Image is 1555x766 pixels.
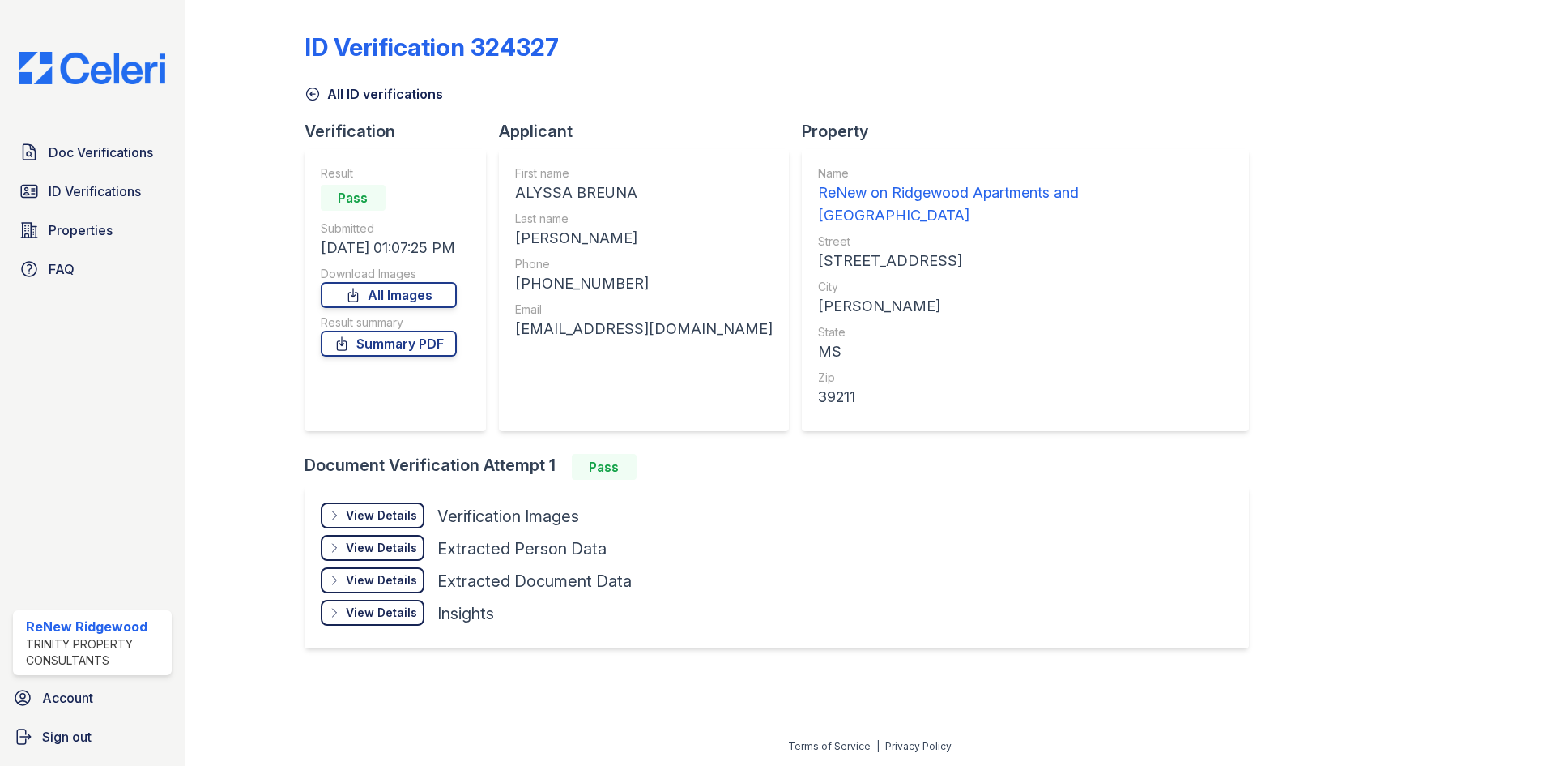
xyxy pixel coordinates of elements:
[346,605,417,621] div: View Details
[437,537,607,560] div: Extracted Person Data
[515,272,773,295] div: [PHONE_NUMBER]
[13,175,172,208] a: ID Verifications
[42,688,93,708] span: Account
[515,211,773,227] div: Last name
[437,505,579,528] div: Verification Images
[818,250,1233,272] div: [STREET_ADDRESS]
[876,740,880,752] div: |
[6,682,178,714] a: Account
[818,386,1233,409] div: 39211
[13,253,172,285] a: FAQ
[26,636,165,669] div: Trinity Property Consultants
[13,136,172,169] a: Doc Verifications
[818,340,1233,363] div: MS
[346,507,417,524] div: View Details
[802,120,1262,143] div: Property
[305,32,559,62] div: ID Verification 324327
[321,315,457,331] div: Result summary
[49,143,153,162] span: Doc Verifications
[321,266,457,282] div: Download Images
[818,233,1233,250] div: Street
[437,602,494,625] div: Insights
[321,237,457,259] div: [DATE] 01:07:25 PM
[49,182,141,201] span: ID Verifications
[885,740,952,752] a: Privacy Policy
[6,52,178,84] img: CE_Logo_Blue-a8612792a0a2168367f1c8372b55b34899dd931a85d93a1a3d3e32e68fde9ad4.png
[515,318,773,340] div: [EMAIL_ADDRESS][DOMAIN_NAME]
[346,540,417,556] div: View Details
[818,165,1233,182] div: Name
[321,331,457,357] a: Summary PDF
[818,370,1233,386] div: Zip
[818,279,1233,295] div: City
[818,165,1233,227] a: Name ReNew on Ridgewood Apartments and [GEOGRAPHIC_DATA]
[26,617,165,636] div: ReNew Ridgewood
[499,120,802,143] div: Applicant
[6,721,178,753] a: Sign out
[818,182,1233,227] div: ReNew on Ridgewood Apartments and [GEOGRAPHIC_DATA]
[788,740,871,752] a: Terms of Service
[49,220,113,240] span: Properties
[515,227,773,250] div: [PERSON_NAME]
[321,220,457,237] div: Submitted
[437,570,632,593] div: Extracted Document Data
[515,256,773,272] div: Phone
[305,84,443,104] a: All ID verifications
[1487,701,1539,750] iframe: chat widget
[515,165,773,182] div: First name
[13,214,172,246] a: Properties
[321,165,457,182] div: Result
[42,727,92,747] span: Sign out
[515,182,773,204] div: ALYSSA BREUNA
[305,120,499,143] div: Verification
[818,324,1233,340] div: State
[515,302,773,318] div: Email
[49,259,75,279] span: FAQ
[305,454,1262,480] div: Document Verification Attempt 1
[818,295,1233,318] div: [PERSON_NAME]
[572,454,637,480] div: Pass
[321,185,386,211] div: Pass
[321,282,457,308] a: All Images
[346,572,417,588] div: View Details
